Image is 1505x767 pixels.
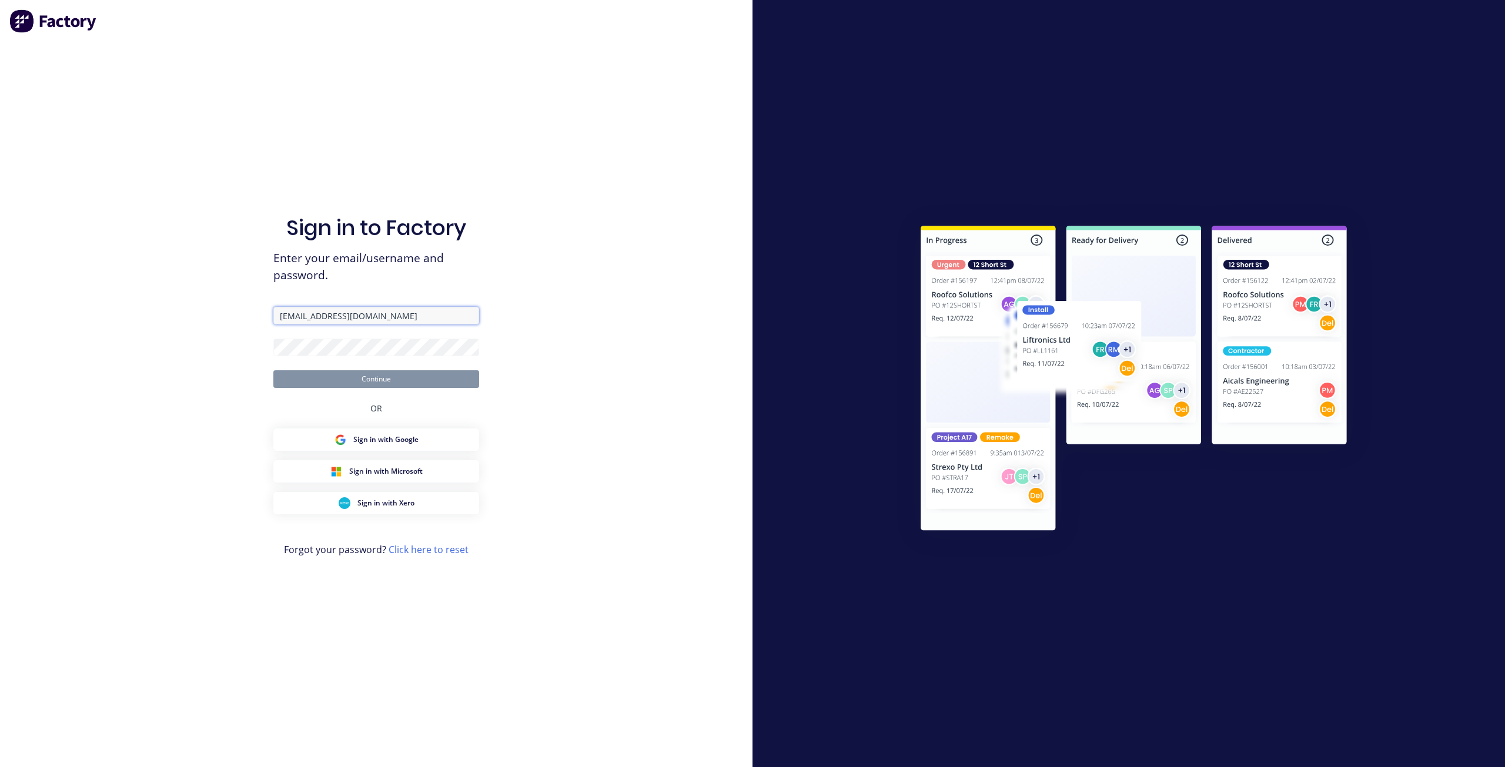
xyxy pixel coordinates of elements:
input: Email/Username [273,307,479,324]
span: Sign in with Xero [357,498,414,508]
img: Microsoft Sign in [330,465,342,477]
img: Factory [9,9,98,33]
button: Xero Sign inSign in with Xero [273,492,479,514]
img: Xero Sign in [339,497,350,509]
img: Google Sign in [335,434,346,446]
h1: Sign in to Factory [286,215,466,240]
a: Click here to reset [389,543,469,556]
span: Sign in with Google [353,434,419,445]
img: Sign in [895,202,1373,558]
span: Forgot your password? [284,542,469,557]
button: Microsoft Sign inSign in with Microsoft [273,460,479,483]
button: Continue [273,370,479,388]
button: Google Sign inSign in with Google [273,428,479,451]
span: Enter your email/username and password. [273,250,479,284]
span: Sign in with Microsoft [349,466,423,477]
div: OR [370,388,382,428]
